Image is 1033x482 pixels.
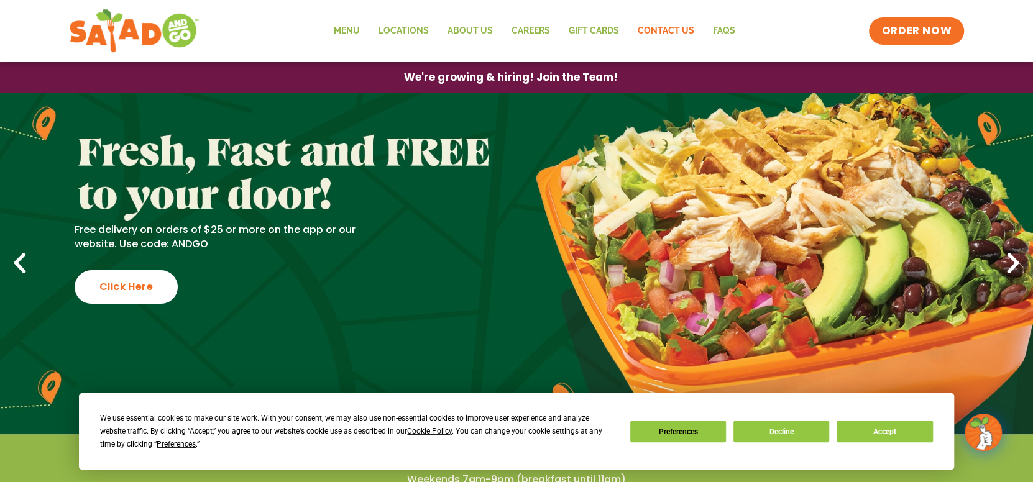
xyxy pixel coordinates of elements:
button: Preferences [630,421,726,442]
span: Cookie Policy [407,427,452,435]
span: We're growing & hiring! Join the Team! [404,72,618,83]
button: Decline [733,421,829,442]
div: Next slide [999,250,1027,277]
span: ORDER NOW [881,24,951,39]
div: Cookie Consent Prompt [79,393,954,470]
a: Locations [369,17,438,45]
a: About Us [438,17,502,45]
p: Free delivery on orders of $25 or more on the app or our website. Use code: ANDGO [75,223,391,251]
span: Preferences [157,440,196,448]
a: ORDER NOW [869,17,963,45]
a: GIFT CARDS [559,17,628,45]
a: Careers [502,17,559,45]
img: wpChatIcon [966,415,1001,450]
button: Accept [837,421,932,442]
div: Previous slide [6,250,34,277]
a: Contact Us [628,17,704,45]
h4: Weekdays 6:30am-9pm (breakfast until 10:30am) [25,453,1008,466]
img: new-SAG-logo-768×292 [69,6,200,56]
a: Menu [324,17,369,45]
div: We use essential cookies to make our site work. With your consent, we may also use non-essential ... [100,412,615,451]
nav: Menu [324,17,745,45]
a: We're growing & hiring! Join the Team! [385,63,636,92]
div: Click Here [75,270,178,304]
a: FAQs [704,17,745,45]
